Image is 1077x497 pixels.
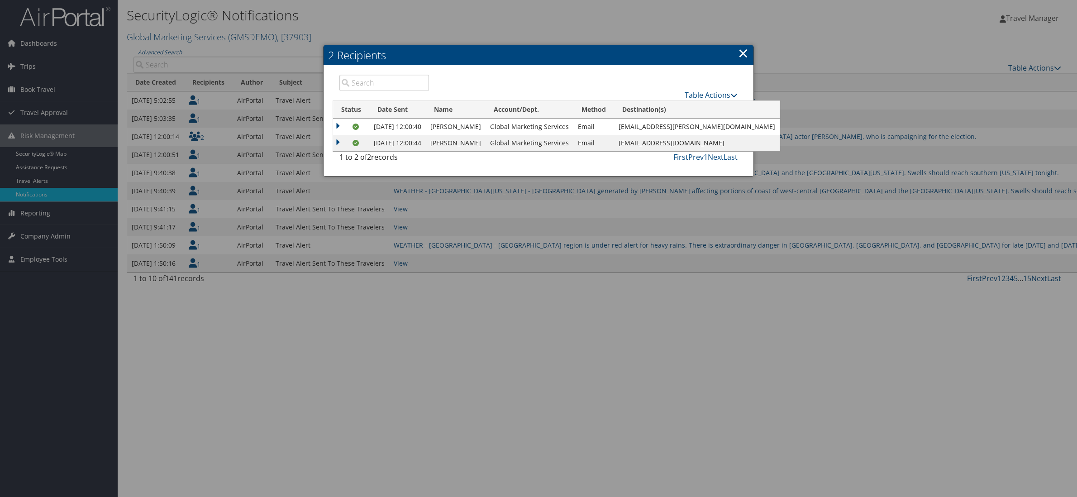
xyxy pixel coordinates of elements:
th: Date Sent: activate to sort column descending [369,101,426,119]
a: Next [708,152,724,162]
th: Destination(s): activate to sort column ascending [614,101,780,119]
a: Prev [688,152,704,162]
th: Status: activate to sort column ascending [333,101,369,119]
a: Close [738,44,748,62]
a: 1 [704,152,708,162]
a: Table Actions [685,90,738,100]
h2: 2 Recipients [324,45,753,65]
th: Name: activate to sort column ascending [426,101,486,119]
td: [EMAIL_ADDRESS][DOMAIN_NAME] [614,135,780,151]
td: [EMAIL_ADDRESS][PERSON_NAME][DOMAIN_NAME] [614,119,780,135]
a: First [673,152,688,162]
td: Email [573,135,614,151]
td: Email [573,119,614,135]
th: Account/Dept.: activate to sort column ascending [486,101,573,119]
td: Global Marketing Services [486,119,573,135]
td: [PERSON_NAME] [426,119,486,135]
td: [DATE] 12:00:40 [369,119,426,135]
td: Global Marketing Services [486,135,573,151]
td: [PERSON_NAME] [426,135,486,151]
span: 2 [367,152,371,162]
td: [DATE] 12:00:44 [369,135,426,151]
input: Search [339,75,429,91]
th: Method: activate to sort column ascending [573,101,614,119]
a: Last [724,152,738,162]
div: 1 to 2 of records [339,152,429,167]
